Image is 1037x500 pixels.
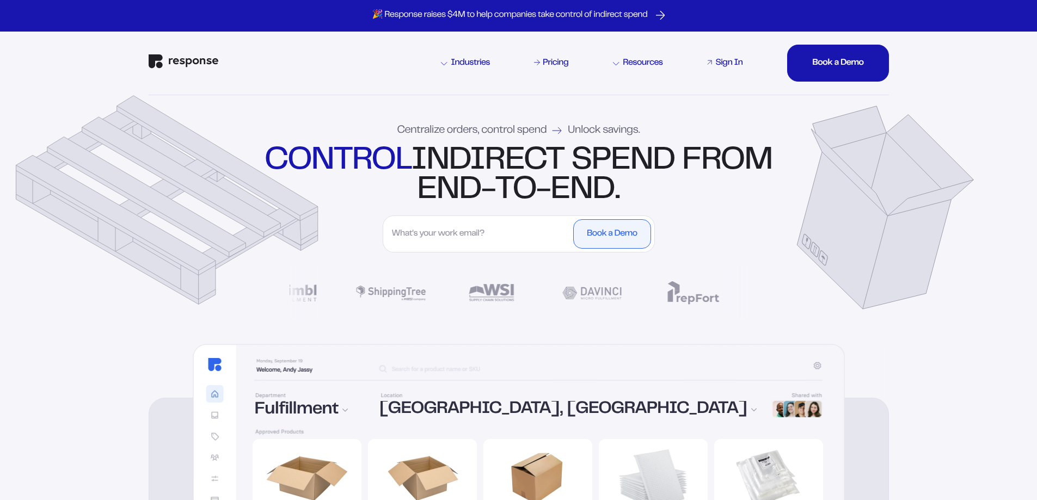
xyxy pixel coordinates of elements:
[812,59,863,67] div: Book a Demo
[705,57,745,70] a: Sign In
[265,147,411,175] strong: control
[379,401,757,418] div: [GEOGRAPHIC_DATA], [GEOGRAPHIC_DATA]
[787,45,888,82] button: Book a DemoBook a DemoBook a DemoBook a DemoBook a Demo
[397,125,640,136] div: Centralize orders, control spend
[543,59,568,67] div: Pricing
[386,219,571,249] input: What's your work email?
[568,125,640,136] span: Unlock savings.
[441,59,490,67] div: Industries
[573,219,651,249] button: Book a Demo
[149,54,218,71] a: Response Home
[613,59,662,67] div: Resources
[532,57,570,70] a: Pricing
[587,230,637,238] div: Book a Demo
[372,10,648,21] p: 🎉 Response raises $4M to help companies take control of indirect spend
[715,59,743,67] div: Sign In
[262,146,775,205] div: indirect spend from end-to-end.
[255,402,367,419] div: Fulfillment
[149,54,218,69] img: Response Logo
